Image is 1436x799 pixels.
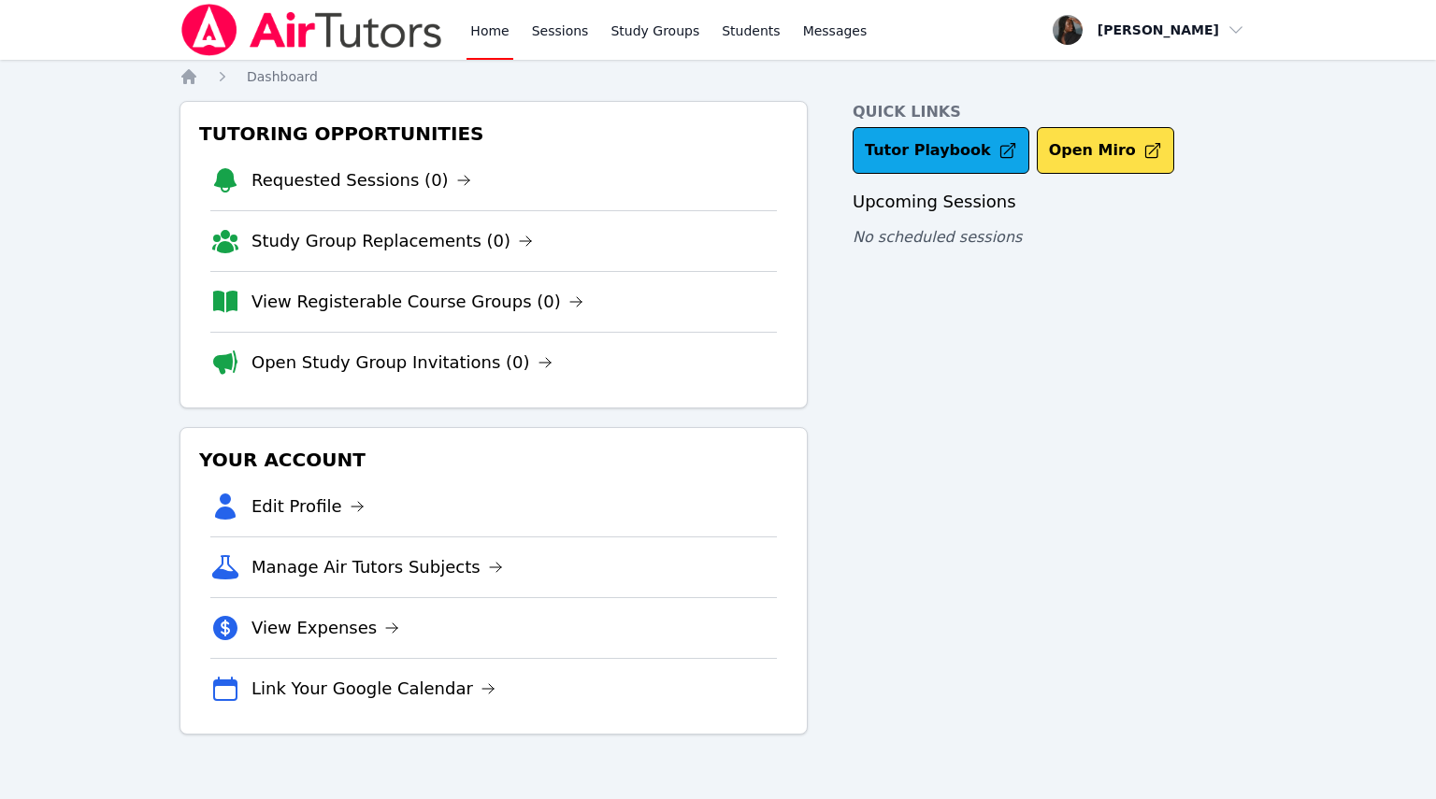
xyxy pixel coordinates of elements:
[251,350,553,376] a: Open Study Group Invitations (0)
[853,189,1256,215] h3: Upcoming Sessions
[803,21,868,40] span: Messages
[251,493,365,520] a: Edit Profile
[853,228,1022,246] span: No scheduled sessions
[251,554,503,580] a: Manage Air Tutors Subjects
[179,67,1256,86] nav: Breadcrumb
[251,228,533,254] a: Study Group Replacements (0)
[1037,127,1174,174] button: Open Miro
[251,167,471,193] a: Requested Sessions (0)
[251,289,583,315] a: View Registerable Course Groups (0)
[251,676,495,702] a: Link Your Google Calendar
[853,101,1256,123] h4: Quick Links
[247,67,318,86] a: Dashboard
[195,443,792,477] h3: Your Account
[195,117,792,150] h3: Tutoring Opportunities
[179,4,444,56] img: Air Tutors
[853,127,1029,174] a: Tutor Playbook
[247,69,318,84] span: Dashboard
[251,615,399,641] a: View Expenses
